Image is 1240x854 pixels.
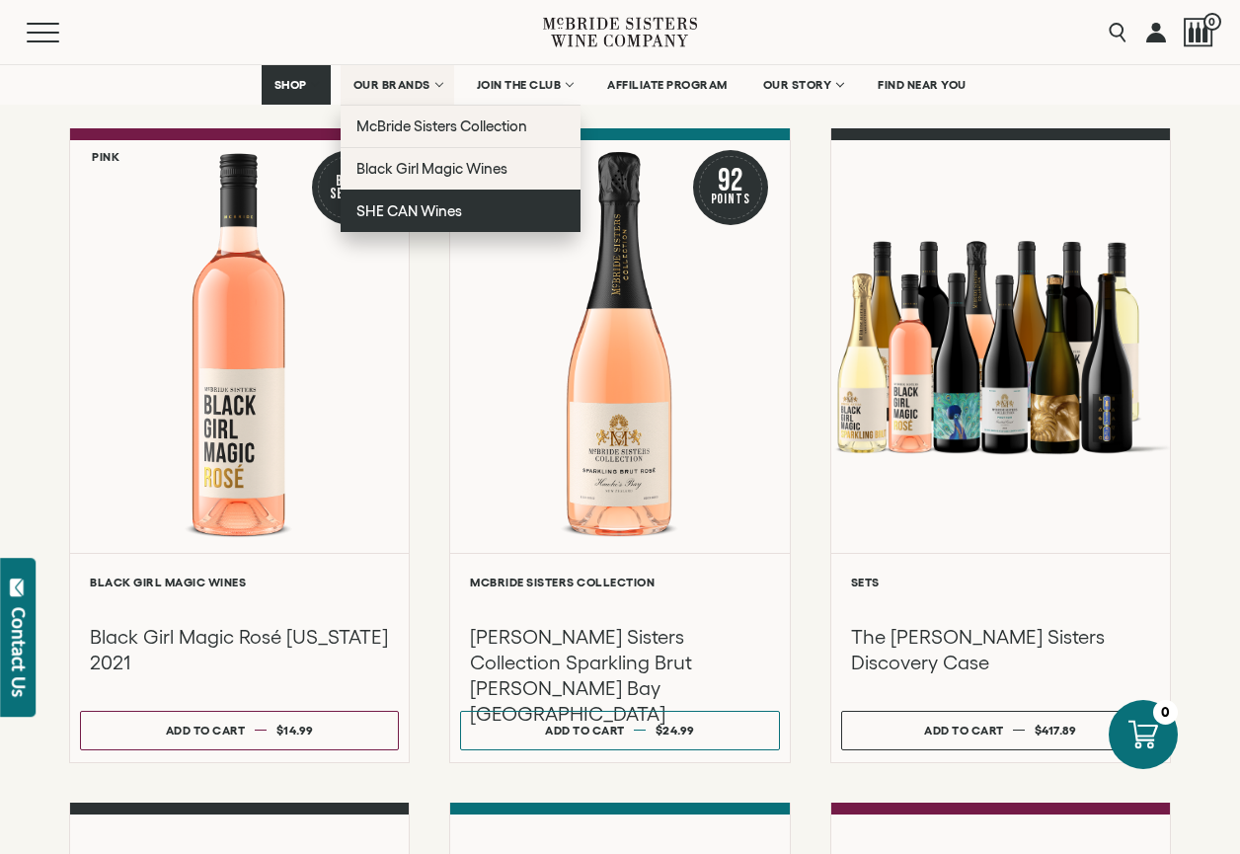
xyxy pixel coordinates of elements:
[166,716,246,744] div: Add to cart
[470,576,769,588] h6: McBride Sisters Collection
[262,65,331,105] a: SHOP
[594,65,740,105] a: AFFILIATE PROGRAM
[607,78,728,92] span: AFFILIATE PROGRAM
[460,711,779,750] button: Add to cart $24.99
[830,128,1171,763] a: McBride Sisters Full Set Sets The [PERSON_NAME] Sisters Discovery Case Add to cart $417.89
[750,65,856,105] a: OUR STORY
[9,607,29,697] div: Contact Us
[1035,724,1077,737] span: $417.89
[878,78,967,92] span: FIND NEAR YOU
[656,724,695,737] span: $24.99
[341,147,581,190] a: Black Girl Magic Wines
[274,78,308,92] span: SHOP
[356,117,528,134] span: McBride Sisters Collection
[69,128,410,763] a: Pink Best Seller Black Girl Magic Rosé California Black Girl Magic Wines Black Girl Magic Rosé [U...
[92,150,119,163] h6: Pink
[356,202,462,219] span: SHE CAN Wines
[341,65,454,105] a: OUR BRANDS
[464,65,585,105] a: JOIN THE CLUB
[356,160,507,177] span: Black Girl Magic Wines
[924,716,1004,744] div: Add to cart
[449,128,790,763] a: Pink 92 Points McBride Sisters Collection Sparkling Brut Rose Hawke's Bay NV McBride Sisters Coll...
[90,576,389,588] h6: Black Girl Magic Wines
[470,624,769,727] h3: [PERSON_NAME] Sisters Collection Sparkling Brut [PERSON_NAME] Bay [GEOGRAPHIC_DATA]
[1203,13,1221,31] span: 0
[763,78,832,92] span: OUR STORY
[477,78,562,92] span: JOIN THE CLUB
[341,105,581,147] a: McBride Sisters Collection
[1153,700,1178,725] div: 0
[341,190,581,232] a: SHE CAN Wines
[851,576,1150,588] h6: Sets
[276,724,314,737] span: $14.99
[27,23,98,42] button: Mobile Menu Trigger
[545,716,625,744] div: Add to cart
[80,711,399,750] button: Add to cart $14.99
[851,624,1150,675] h3: The [PERSON_NAME] Sisters Discovery Case
[841,711,1160,750] button: Add to cart $417.89
[353,78,430,92] span: OUR BRANDS
[90,624,389,675] h3: Black Girl Magic Rosé [US_STATE] 2021
[865,65,979,105] a: FIND NEAR YOU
